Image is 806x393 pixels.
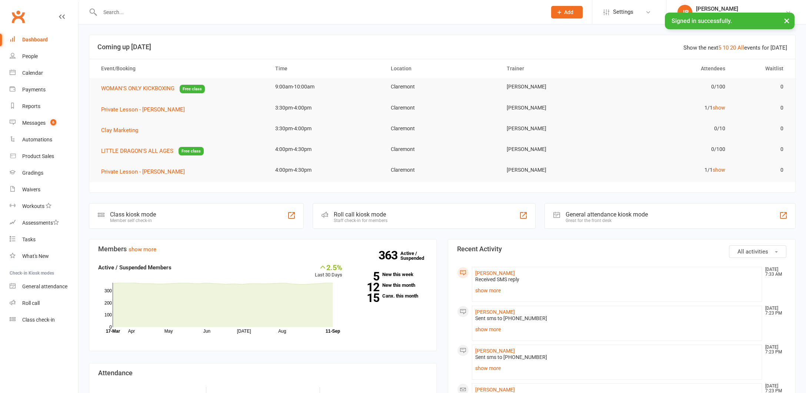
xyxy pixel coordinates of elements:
[10,48,78,65] a: People
[780,13,793,28] button: ×
[269,141,384,158] td: 4:00pm-4:30pm
[22,87,46,93] div: Payments
[101,105,190,114] button: Private Lesson - [PERSON_NAME]
[353,282,379,293] strong: 12
[475,348,515,354] a: [PERSON_NAME]
[22,37,48,43] div: Dashboard
[269,99,384,117] td: 3:30pm-4:00pm
[10,312,78,328] a: Class kiosk mode
[500,78,616,95] td: [PERSON_NAME]
[9,7,27,26] a: Clubworx
[22,187,40,192] div: Waivers
[384,161,500,179] td: Claremont
[97,43,787,51] h3: Coming up [DATE]
[475,363,759,373] a: show more
[22,120,46,126] div: Messages
[732,99,790,117] td: 0
[22,236,36,242] div: Tasks
[616,120,732,137] td: 0/10
[500,59,616,78] th: Trainer
[616,59,732,78] th: Attendees
[457,245,786,253] h3: Recent Activity
[353,292,379,303] strong: 15
[98,369,427,377] h3: Attendance
[566,218,648,223] div: Great for the front desk
[762,345,786,355] time: [DATE] 7:23 PM
[718,44,721,51] a: 5
[353,293,427,298] a: 15Canx. this month
[10,278,78,295] a: General attendance kiosk mode
[101,168,185,175] span: Private Lesson - [PERSON_NAME]
[10,98,78,115] a: Reports
[22,203,44,209] div: Workouts
[762,306,786,316] time: [DATE] 7:23 PM
[500,141,616,158] td: [PERSON_NAME]
[353,283,427,288] a: 12New this month
[400,245,433,266] a: 363Active / Suspended
[732,59,790,78] th: Waitlist
[384,59,500,78] th: Location
[101,126,143,135] button: Clay Marketing
[22,170,43,176] div: Gradings
[10,131,78,148] a: Automations
[180,85,205,93] span: Free class
[101,106,185,113] span: Private Lesson - [PERSON_NAME]
[732,161,790,179] td: 0
[566,211,648,218] div: General attendance kiosk mode
[10,65,78,81] a: Calendar
[616,161,732,179] td: 1/1
[384,78,500,95] td: Claremont
[723,44,729,51] a: 10
[475,354,547,360] span: Sent sms to [PHONE_NUMBER]
[696,12,785,19] div: ATI Martial Arts - [GEOGRAPHIC_DATA]
[94,59,269,78] th: Event/Booking
[10,215,78,231] a: Assessments
[613,4,633,20] span: Settings
[353,271,379,282] strong: 5
[50,119,56,125] span: 6
[101,84,205,93] button: WOMAN'S ONLY KICKBOXINGFree class
[475,387,515,393] a: [PERSON_NAME]
[475,270,515,276] a: [PERSON_NAME]
[98,7,542,17] input: Search...
[10,295,78,312] a: Roll call
[672,17,732,24] span: Signed in successfully.
[110,218,156,223] div: Member self check-in
[101,147,204,156] button: LITTLE DRAGON'S ALL AGESFree class
[762,267,786,277] time: [DATE] 7:33 AM
[101,127,138,134] span: Clay Marketing
[334,218,387,223] div: Staff check-in for members
[10,248,78,265] a: What's New
[10,198,78,215] a: Workouts
[315,263,342,279] div: Last 30 Days
[98,264,171,271] strong: Active / Suspended Members
[10,81,78,98] a: Payments
[10,231,78,248] a: Tasks
[10,148,78,165] a: Product Sales
[475,315,547,321] span: Sent sms to [PHONE_NUMBER]
[384,99,500,117] td: Claremont
[732,120,790,137] td: 0
[269,59,384,78] th: Time
[384,141,500,158] td: Claremont
[22,253,49,259] div: What's New
[22,70,43,76] div: Calendar
[269,120,384,137] td: 3:30pm-4:00pm
[101,167,190,176] button: Private Lesson - [PERSON_NAME]
[683,43,787,52] div: Show the next events for [DATE]
[713,167,725,173] a: show
[98,245,427,253] h3: Members
[179,147,204,155] span: Free class
[737,44,744,51] a: All
[616,78,732,95] td: 0/100
[10,181,78,198] a: Waivers
[101,85,174,92] span: WOMAN'S ONLY KICKBOXING
[564,9,573,15] span: Add
[269,161,384,179] td: 4:00pm-4:30pm
[384,120,500,137] td: Claremont
[732,141,790,158] td: 0
[475,309,515,315] a: [PERSON_NAME]
[500,120,616,137] td: [PERSON_NAME]
[10,115,78,131] a: Messages 6
[616,99,732,117] td: 1/1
